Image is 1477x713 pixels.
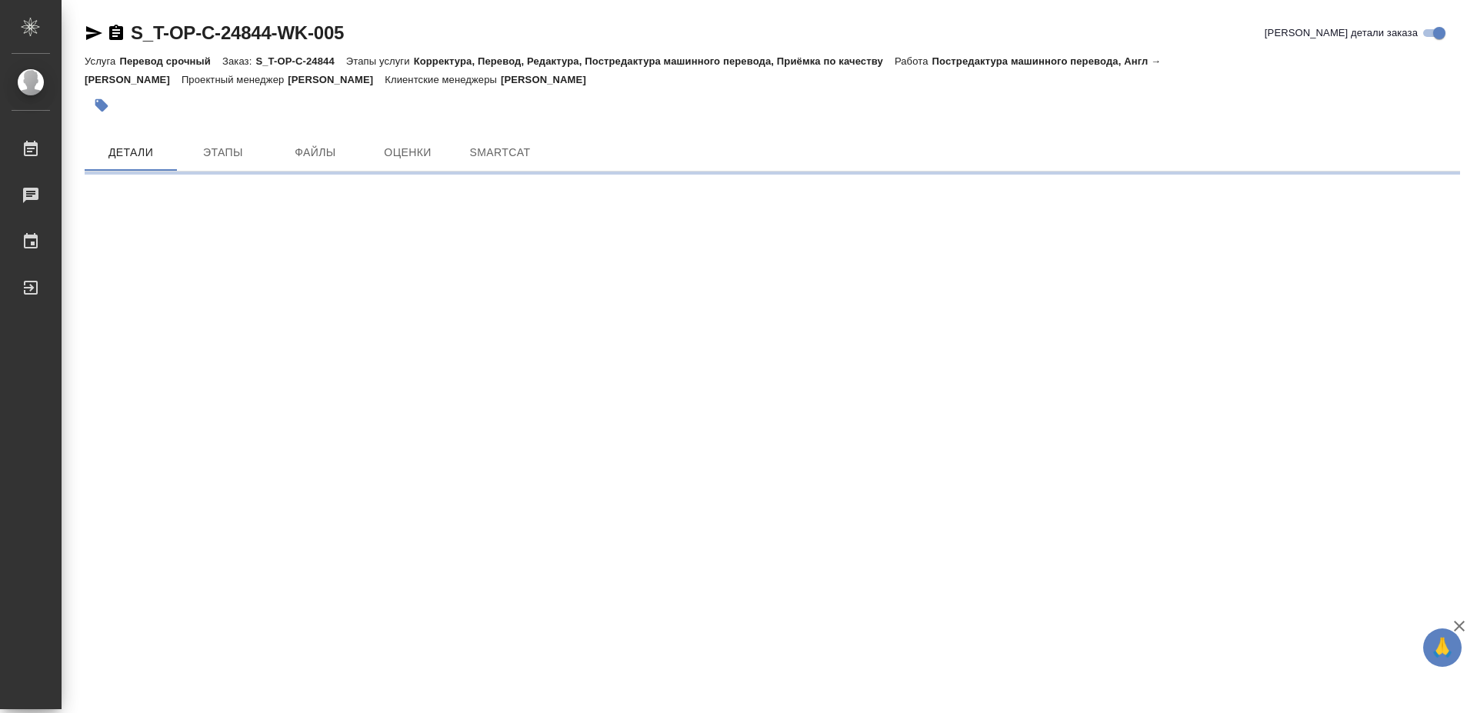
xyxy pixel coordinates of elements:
span: Оценки [371,143,445,162]
p: [PERSON_NAME] [288,74,385,85]
p: Клиентские менеджеры [385,74,501,85]
p: Заказ: [222,55,255,67]
button: Добавить тэг [85,88,118,122]
p: Проектный менеджер [182,74,288,85]
span: Файлы [278,143,352,162]
p: [PERSON_NAME] [501,74,598,85]
button: Скопировать ссылку [107,24,125,42]
p: Работа [895,55,932,67]
span: SmartCat [463,143,537,162]
p: S_T-OP-C-24844 [255,55,345,67]
p: Корректура, Перевод, Редактура, Постредактура машинного перевода, Приёмка по качеству [414,55,895,67]
span: Детали [94,143,168,162]
span: Этапы [186,143,260,162]
p: Этапы услуги [346,55,414,67]
p: Услуга [85,55,119,67]
a: S_T-OP-C-24844-WK-005 [131,22,344,43]
button: Скопировать ссылку для ЯМессенджера [85,24,103,42]
p: Перевод срочный [119,55,222,67]
span: 🙏 [1429,631,1455,664]
span: [PERSON_NAME] детали заказа [1265,25,1418,41]
button: 🙏 [1423,628,1462,667]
